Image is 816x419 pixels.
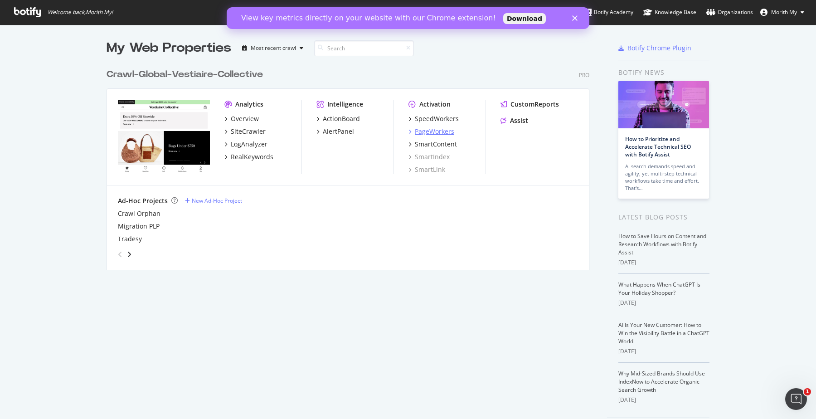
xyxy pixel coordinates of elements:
a: ActionBoard [316,114,360,123]
div: Assist [510,116,528,125]
a: SmartContent [408,140,457,149]
img: How to Prioritize and Accelerate Technical SEO with Botify Assist [618,81,709,128]
div: ActionBoard [323,114,360,123]
div: SpeedWorkers [415,114,459,123]
a: How to Prioritize and Accelerate Technical SEO with Botify Assist [625,135,691,158]
div: New Ad-Hoc Project [192,197,242,205]
a: Botify Chrome Plugin [618,44,691,53]
a: RealKeywords [224,152,273,161]
a: Why Mid-Sized Brands Should Use IndexNow to Accelerate Organic Search Growth [618,370,705,394]
button: Most recent crawl [238,41,307,55]
div: grid [107,57,597,270]
a: SmartLink [408,165,445,174]
a: How to Save Hours on Content and Research Workflows with Botify Assist [618,232,706,256]
span: Morith My [771,8,797,16]
a: AlertPanel [316,127,354,136]
div: angle-left [114,247,126,262]
div: [DATE] [618,347,709,356]
iframe: Intercom live chat [785,388,807,410]
div: Botify Academy [585,8,633,17]
a: Assist [500,116,528,125]
div: Most recent crawl [251,45,296,51]
div: Analytics [235,100,263,109]
a: AI Is Your New Customer: How to Win the Visibility Battle in a ChatGPT World [618,321,709,345]
div: SiteCrawler [231,127,266,136]
div: My Web Properties [107,39,231,57]
a: What Happens When ChatGPT Is Your Holiday Shopper? [618,281,700,297]
span: Welcome back, Morith My ! [48,9,113,16]
div: Fermer [345,8,355,14]
div: Pro [579,71,589,79]
a: CustomReports [500,100,559,109]
a: Migration PLP [118,222,160,231]
a: Crawl-Global-Vestiaire-Collective [107,68,267,81]
div: Crawl-Global-Vestiaire-Collective [107,68,263,81]
div: Activation [419,100,451,109]
span: 1 [804,388,811,395]
div: RealKeywords [231,152,273,161]
div: SmartContent [415,140,457,149]
a: Crawl Orphan [118,209,160,218]
a: SpeedWorkers [408,114,459,123]
div: Intelligence [327,100,363,109]
div: Knowledge Base [643,8,696,17]
div: PageWorkers [415,127,454,136]
a: SmartIndex [408,152,450,161]
div: angle-right [126,250,132,259]
div: [DATE] [618,396,709,404]
div: Botify news [618,68,709,78]
div: LogAnalyzer [231,140,267,149]
div: Latest Blog Posts [618,212,709,222]
a: SiteCrawler [224,127,266,136]
a: Tradesy [118,234,142,244]
div: Overview [231,114,259,123]
div: AI search demands speed and agility, yet multi-step technical workflows take time and effort. Tha... [625,163,702,192]
div: Organizations [706,8,753,17]
div: Ad-Hoc Projects [118,196,168,205]
a: LogAnalyzer [224,140,267,149]
a: PageWorkers [408,127,454,136]
img: vestiairecollective.com [118,100,210,173]
div: CustomReports [510,100,559,109]
div: [DATE] [618,299,709,307]
div: AlertPanel [323,127,354,136]
button: Morith My [753,5,811,19]
div: Botify Chrome Plugin [627,44,691,53]
a: Overview [224,114,259,123]
div: [DATE] [618,258,709,267]
iframe: Intercom live chat bannière [227,7,589,29]
input: Search [314,40,414,56]
a: New Ad-Hoc Project [185,197,242,205]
